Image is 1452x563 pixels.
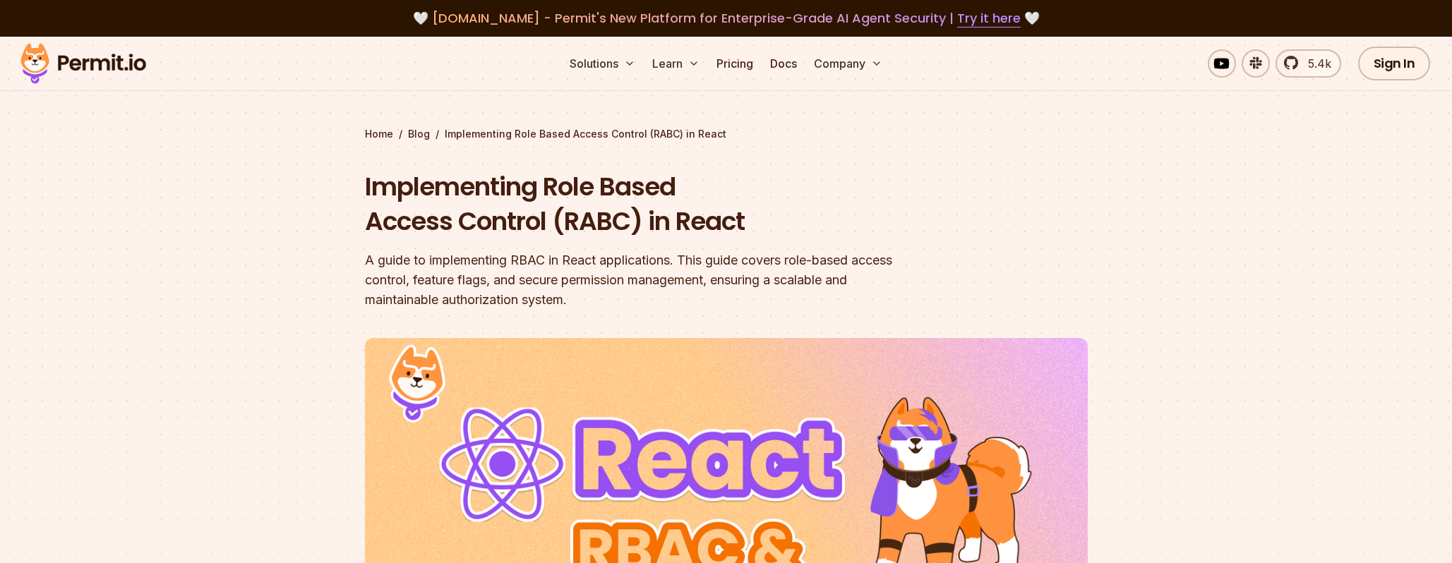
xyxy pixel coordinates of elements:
[1276,49,1341,78] a: 5.4k
[1300,55,1331,72] span: 5.4k
[365,127,1088,141] div: / /
[365,127,393,141] a: Home
[764,49,803,78] a: Docs
[365,169,907,239] h1: Implementing Role Based Access Control (RABC) in React
[711,49,759,78] a: Pricing
[808,49,888,78] button: Company
[34,8,1418,28] div: 🤍 🤍
[1358,47,1431,80] a: Sign In
[365,250,907,310] div: A guide to implementing RBAC in React applications. This guide covers role-based access control, ...
[14,40,152,87] img: Permit logo
[564,49,641,78] button: Solutions
[647,49,705,78] button: Learn
[408,127,430,141] a: Blog
[432,9,1021,27] span: [DOMAIN_NAME] - Permit's New Platform for Enterprise-Grade AI Agent Security |
[957,9,1021,28] a: Try it here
